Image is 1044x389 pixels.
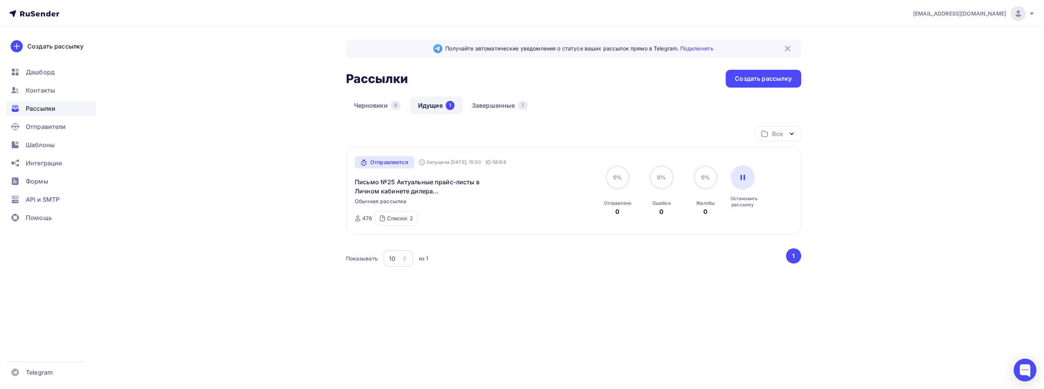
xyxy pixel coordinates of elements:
a: Отправляется [355,156,414,168]
span: API и SMTP [26,195,60,204]
div: 1 [446,101,454,110]
img: Telegram [433,44,442,53]
div: 0 [703,207,708,216]
div: Остановить рассылку [731,196,755,208]
span: Контакты [26,86,55,95]
div: Списки: 2 [387,215,413,222]
span: 58168 [492,158,506,166]
span: Интеграции [26,158,62,168]
div: Создать рассылку [735,74,792,83]
span: Шаблоны [26,140,55,149]
span: Обычная рассылка [355,198,406,205]
a: Шаблоны [6,137,96,152]
span: ID [486,158,491,166]
div: Запущена [DATE], 15:50 [419,159,481,165]
div: 0 [391,101,401,110]
a: Контакты [6,83,96,98]
a: [EMAIL_ADDRESS][DOMAIN_NAME] [913,6,1035,21]
a: Идущие1 [410,97,462,114]
a: Черновики0 [346,97,409,114]
div: 0 [615,207,619,216]
span: Отправители [26,122,66,131]
span: [EMAIL_ADDRESS][DOMAIN_NAME] [913,10,1006,17]
div: 0 [659,207,664,216]
button: Go to page 1 [786,248,801,264]
ul: Pagination [785,248,801,264]
a: Подключить [680,45,713,52]
span: Дашборд [26,67,55,77]
span: Telegram [26,368,53,377]
div: 10 [389,254,395,263]
span: 0% [613,174,622,180]
button: Все [755,126,801,141]
a: Письмо №25 Актуальные прайс-листы в Личном кабинете дилера [PERSON_NAME] [355,177,485,196]
div: из 1 [419,255,429,262]
div: Создать рассылку [27,42,83,51]
div: Жалобы [696,200,715,206]
div: 7 [518,101,527,110]
a: Рассылки [6,101,96,116]
div: 476 [362,215,372,222]
span: Получайте автоматические уведомления о статусе ваших рассылок прямо в Telegram. [445,45,713,52]
div: Показывать [346,255,378,262]
h2: Рассылки [346,71,408,86]
button: 10 [383,250,414,267]
span: Формы [26,177,48,186]
span: Помощь [26,213,52,222]
div: Отправлено [604,200,631,206]
div: Все [772,129,783,138]
span: Рассылки [26,104,55,113]
div: Ошибки [652,200,671,206]
a: Формы [6,174,96,189]
a: Дашборд [6,64,96,80]
span: 0% [657,174,666,180]
span: 0% [701,174,710,180]
a: Отправители [6,119,96,134]
a: Завершенные7 [464,97,536,114]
